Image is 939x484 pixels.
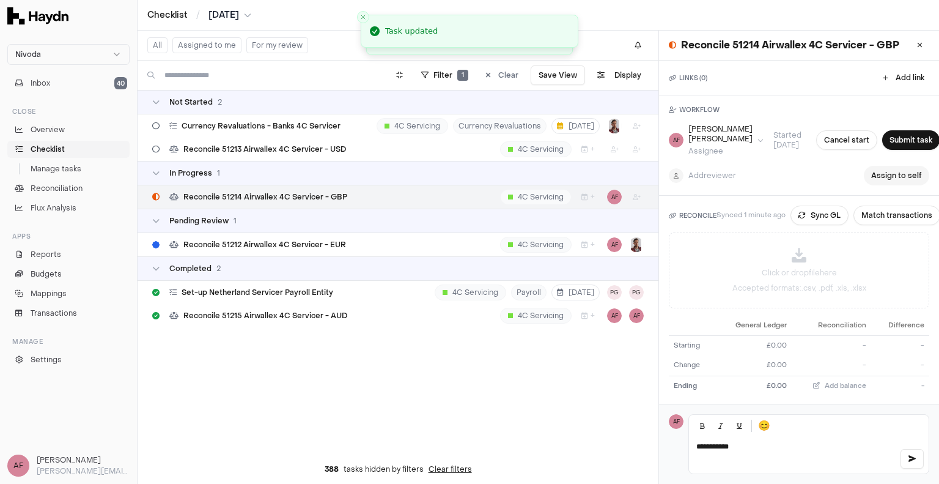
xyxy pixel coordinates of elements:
[7,285,130,302] a: Mappings
[7,121,130,138] a: Overview
[921,341,924,350] span: -
[7,246,130,263] a: Reports
[731,417,748,434] button: Underline (Ctrl+U)
[607,119,622,133] img: JP Smit
[325,464,339,474] span: 388
[457,70,468,81] span: 1
[864,166,929,185] button: Assign to self
[669,168,736,183] button: Addreviewer
[182,121,341,131] span: Currency Revaluations - Banks 4C Servicer
[716,210,786,221] p: Synced 1 minute ago
[183,311,347,321] span: Reconcile 51215 Airwallex 4C Servicer - AUD
[732,283,866,293] p: Accepted formats: .csv, .pdf, .xls, .xlsx
[172,37,241,53] button: Assigned to me
[756,417,773,434] button: 😊
[551,285,600,300] button: [DATE]
[453,118,547,134] span: Currency Revaluations
[531,65,585,85] button: Save View
[607,237,622,252] button: AF
[7,226,130,246] div: Apps
[720,360,787,371] div: £0.00
[500,141,572,157] div: 4C Servicing
[500,189,572,205] div: 4C Servicing
[169,168,212,178] span: In Progress
[31,163,81,174] span: Manage tasks
[7,266,130,283] a: Budgets
[183,144,346,154] span: Reconcile 51213 Airwallex 4C Servicer - USD
[576,237,600,253] button: +
[37,466,130,477] p: [PERSON_NAME][EMAIL_ADDRESS][DOMAIN_NAME]
[147,37,168,53] button: All
[629,237,644,252] button: JP Smit
[557,121,594,131] span: [DATE]
[712,417,729,434] button: Italic (Ctrl+I)
[7,199,130,217] a: Flux Analysis
[669,376,715,396] td: Ending
[790,206,849,225] button: Sync GL
[816,130,877,150] button: Cancel start
[31,269,62,280] span: Budgets
[576,141,600,157] button: +
[208,9,239,21] span: [DATE]
[7,7,68,24] img: Haydn Logo
[169,264,212,274] span: Completed
[669,211,716,220] h3: RECONCILE
[629,308,644,323] span: AF
[669,105,929,114] h3: WORKFLOW
[720,381,787,392] div: £0.00
[147,9,251,21] nav: breadcrumb
[607,285,622,300] button: PG
[669,133,683,147] span: AF
[194,9,202,21] span: /
[921,360,924,370] span: -
[7,180,130,197] a: Reconciliation
[246,37,308,53] button: For my review
[385,25,438,37] div: Task updated
[669,414,683,429] span: AF
[31,288,67,299] span: Mappings
[669,73,707,83] h3: LINKS ( 0 )
[688,171,736,181] span: Add reviewer
[183,192,347,202] span: Reconcile 51214 Airwallex 4C Servicer - GBP
[511,285,547,300] span: Payroll
[216,264,221,274] span: 2
[669,356,715,376] td: Change
[557,288,594,297] span: [DATE]
[576,189,600,205] button: +
[7,44,130,65] button: Nivoda
[629,285,644,300] button: PG
[31,183,83,194] span: Reconciliation
[500,237,572,253] div: 4C Servicing
[208,9,251,21] button: [DATE]
[7,102,130,121] div: Close
[31,249,61,260] span: Reports
[720,341,787,351] div: £0.00
[7,332,130,351] div: Manage
[147,9,188,21] a: Checklist
[31,203,76,214] span: Flux Analysis
[15,50,41,59] span: Nivoda
[182,288,333,297] span: Set-up Netherland Servicer Payroll Entity
[607,190,622,204] button: AF
[7,160,130,177] a: Manage tasks
[7,351,130,368] a: Settings
[764,130,811,150] span: Started [DATE]
[31,124,65,135] span: Overview
[31,308,77,319] span: Transactions
[715,316,792,335] th: General Ledger
[607,308,622,323] button: AF
[921,381,924,390] span: -
[669,124,764,156] button: AF[PERSON_NAME] [PERSON_NAME]Assignee
[863,341,866,350] span: -
[863,360,866,370] span: -
[433,70,452,80] span: Filter
[813,381,866,392] button: Add balance
[500,308,572,324] div: 4C Servicing
[234,216,237,226] span: 1
[792,316,871,335] th: Reconciliation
